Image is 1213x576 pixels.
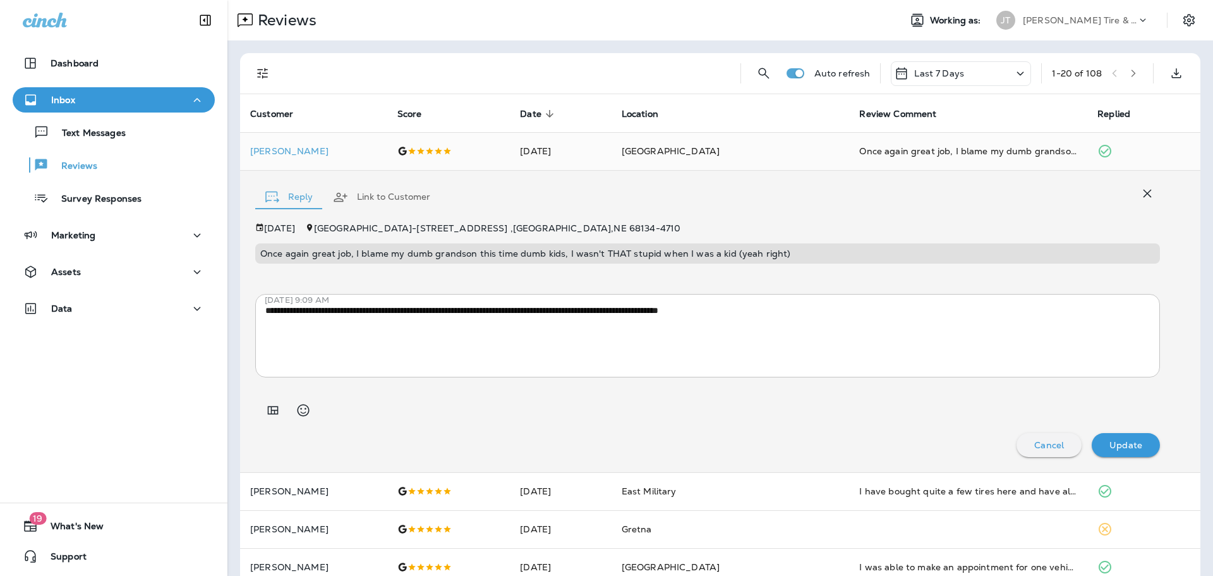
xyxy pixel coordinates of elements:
[29,512,46,525] span: 19
[51,95,75,105] p: Inbox
[314,223,680,234] span: [GEOGRAPHIC_DATA] - [STREET_ADDRESS] , [GEOGRAPHIC_DATA] , NE 68134-4710
[1178,9,1200,32] button: Settings
[250,61,275,86] button: Filters
[510,132,611,170] td: [DATE]
[1052,68,1102,78] div: 1 - 20 of 108
[520,109,541,119] span: Date
[930,15,984,26] span: Working as:
[291,398,316,423] button: Select an emoji
[397,108,438,119] span: Score
[622,108,675,119] span: Location
[510,472,611,510] td: [DATE]
[859,561,1077,573] div: I was able to make an appointment for one vehicle right away and they were able to squeeze in a s...
[1092,433,1160,457] button: Update
[622,486,677,497] span: East Military
[250,146,377,156] div: Click to view Customer Drawer
[1034,440,1064,450] p: Cancel
[323,175,440,220] button: Link to Customer
[13,223,215,248] button: Marketing
[13,87,215,113] button: Inbox
[13,119,215,145] button: Text Messages
[1164,61,1189,86] button: Export as CSV
[1023,15,1137,25] p: [PERSON_NAME] Tire & Auto
[13,152,215,178] button: Reviews
[264,223,295,233] p: [DATE]
[250,524,377,534] p: [PERSON_NAME]
[520,108,558,119] span: Date
[622,561,720,573] span: [GEOGRAPHIC_DATA]
[859,108,953,119] span: Review Comment
[13,51,215,76] button: Dashboard
[1109,440,1142,450] p: Update
[51,58,99,68] p: Dashboard
[751,61,776,86] button: Search Reviews
[38,521,104,536] span: What's New
[397,109,422,119] span: Score
[914,68,964,78] p: Last 7 Days
[253,11,317,30] p: Reviews
[265,295,1169,305] p: [DATE] 9:09 AM
[814,68,871,78] p: Auto refresh
[49,161,97,173] p: Reviews
[13,259,215,285] button: Assets
[49,193,142,205] p: Survey Responses
[622,145,720,157] span: [GEOGRAPHIC_DATA]
[859,109,936,119] span: Review Comment
[51,230,95,240] p: Marketing
[622,524,652,535] span: Gretna
[510,510,611,548] td: [DATE]
[13,296,215,321] button: Data
[13,513,215,539] button: 19What's New
[51,267,81,277] p: Assets
[250,146,377,156] p: [PERSON_NAME]
[859,485,1077,498] div: I have bought quite a few tires here and have always had good service.
[250,486,377,496] p: [PERSON_NAME]
[260,248,1155,259] p: Once again great job, I blame my dumb grandson this time dumb kids, I wasn't THAT stupid when I w...
[1097,108,1147,119] span: Replied
[250,109,293,119] span: Customer
[255,175,323,220] button: Reply
[38,551,87,567] span: Support
[260,398,286,423] button: Add in a premade template
[49,128,126,140] p: Text Messages
[188,8,223,33] button: Collapse Sidebar
[13,544,215,569] button: Support
[859,145,1077,157] div: Once again great job, I blame my dumb grandson this time dumb kids, I wasn't THAT stupid when I w...
[996,11,1015,30] div: JT
[250,108,310,119] span: Customer
[1017,433,1082,457] button: Cancel
[250,562,377,572] p: [PERSON_NAME]
[51,303,73,314] p: Data
[622,109,658,119] span: Location
[13,185,215,211] button: Survey Responses
[1097,109,1130,119] span: Replied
